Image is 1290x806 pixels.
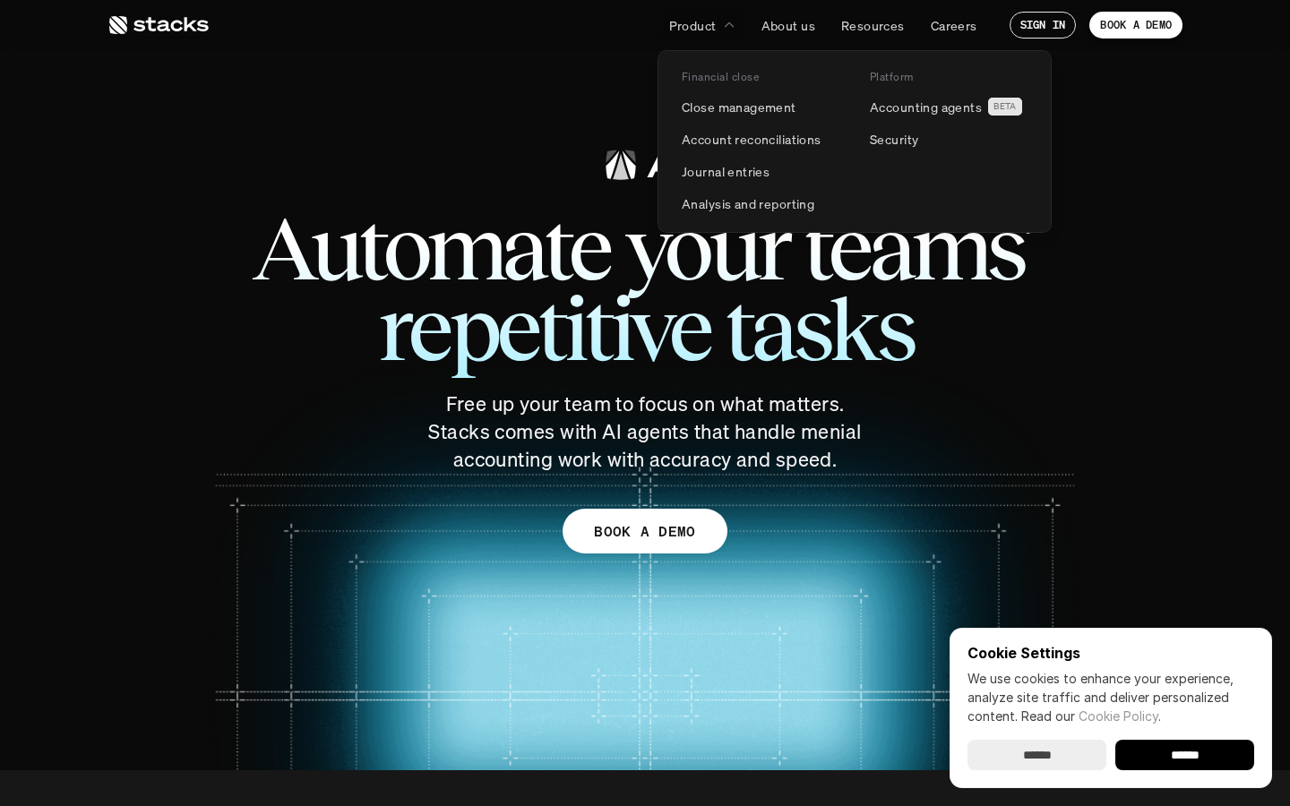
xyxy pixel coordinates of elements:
p: Product [669,16,717,35]
a: Careers [920,9,988,41]
p: Journal entries [682,162,770,181]
a: Cookie Policy [1079,708,1158,724]
a: Accounting agentsBETA [859,90,1038,123]
a: Analysis and reporting [671,187,850,219]
p: BOOK A DEMO [1100,19,1172,31]
a: Journal entries [671,155,850,187]
a: Security [859,123,1038,155]
p: Resources [841,16,905,35]
p: BOOK A DEMO [594,519,696,544]
p: Free up your team to focus on what matters. Stacks comes with AI agents that handle menial accoun... [421,390,869,473]
h2: BETA [993,101,1017,112]
p: Analysis and reporting [682,194,814,213]
a: Privacy Policy [211,341,290,354]
p: Security [870,130,918,149]
span: Read our . [1021,708,1161,724]
a: Resources [830,9,916,41]
p: Accounting agents [870,98,982,116]
p: Platform [870,71,914,83]
a: Close management [671,90,850,123]
p: Account reconciliations [682,130,821,149]
a: BOOK A DEMO [563,509,727,553]
p: Cookie Settings [967,646,1254,660]
a: SIGN IN [1010,12,1077,39]
p: SIGN IN [1020,19,1066,31]
p: About us [761,16,815,35]
a: About us [751,9,826,41]
a: BOOK A DEMO [1089,12,1182,39]
p: We use cookies to enhance your experience, analyze site traffic and deliver personalized content. [967,669,1254,725]
p: Financial close [682,71,759,83]
a: Account reconciliations [671,123,850,155]
p: Careers [931,16,977,35]
p: Close management [682,98,796,116]
span: Automate your teams’ repetitive tasks [179,190,1111,387]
